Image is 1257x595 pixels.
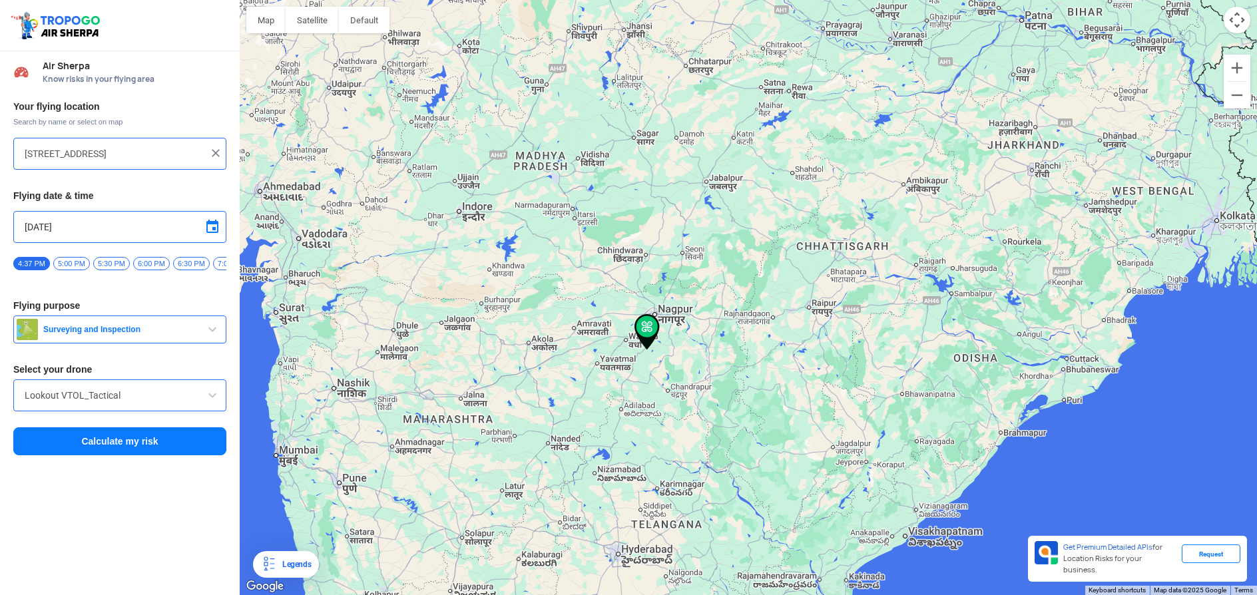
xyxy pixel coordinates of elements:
[246,7,286,33] button: Show street map
[1224,55,1250,81] button: Zoom in
[213,257,250,270] span: 7:00 PM
[1089,586,1146,595] button: Keyboard shortcuts
[1224,7,1250,33] button: Map camera controls
[1224,82,1250,108] button: Zoom out
[13,191,226,200] h3: Flying date & time
[1035,541,1058,564] img: Premium APIs
[10,10,105,41] img: ic_tgdronemaps.svg
[1154,586,1226,594] span: Map data ©2025 Google
[13,102,226,111] h3: Your flying location
[1182,544,1240,563] div: Request
[25,387,215,403] input: Search by name or Brand
[25,219,215,235] input: Select Date
[43,61,226,71] span: Air Sherpa
[261,556,277,572] img: Legends
[13,64,29,80] img: Risk Scores
[1063,542,1152,552] span: Get Premium Detailed APIs
[43,74,226,85] span: Know risks in your flying area
[13,365,226,374] h3: Select your drone
[173,257,210,270] span: 6:30 PM
[13,315,226,343] button: Surveying and Inspection
[1234,586,1253,594] a: Terms
[13,427,226,455] button: Calculate my risk
[286,7,339,33] button: Show satellite imagery
[209,146,222,160] img: ic_close.png
[93,257,130,270] span: 5:30 PM
[38,324,204,335] span: Surveying and Inspection
[53,257,90,270] span: 5:00 PM
[243,578,287,595] img: Google
[13,257,50,270] span: 4:37 PM
[277,556,311,572] div: Legends
[25,146,205,162] input: Search your flying location
[17,319,38,340] img: survey.png
[13,301,226,310] h3: Flying purpose
[133,257,170,270] span: 6:00 PM
[243,578,287,595] a: Open this area in Google Maps (opens a new window)
[1058,541,1182,576] div: for Location Risks for your business.
[13,116,226,127] span: Search by name or select on map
